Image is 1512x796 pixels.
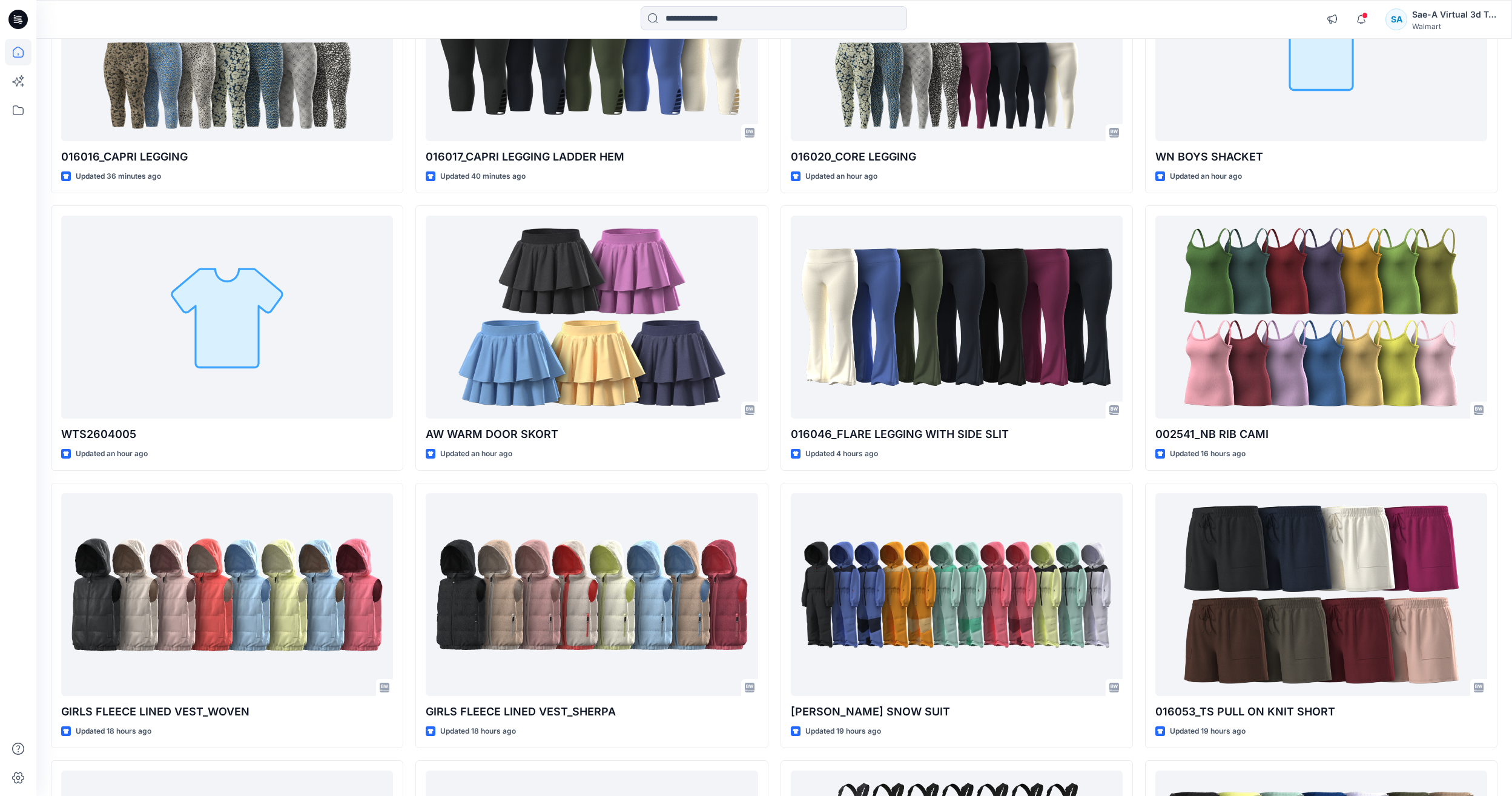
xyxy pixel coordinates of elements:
p: Updated 4 hours ago [805,448,878,460]
a: OZT TODDLER SNOW SUIT [791,493,1123,696]
p: GIRLS FLEECE LINED VEST_WOVEN [61,703,393,720]
p: 016053_TS PULL ON KNIT SHORT [1155,703,1487,720]
div: SA [1385,8,1407,30]
p: GIRLS FLEECE LINED VEST_SHERPA [426,703,758,720]
p: Updated 16 hours ago [1170,448,1246,460]
p: WN BOYS SHACKET [1155,148,1487,165]
p: WTS2604005 [61,426,393,443]
a: 002541_NB RIB CAMI [1155,216,1487,419]
p: Updated an hour ago [76,448,148,460]
p: Updated an hour ago [1170,170,1242,183]
a: 016046_FLARE LEGGING WITH SIDE SLIT [791,216,1123,419]
p: 016016_CAPRI LEGGING [61,148,393,165]
p: 002541_NB RIB CAMI [1155,426,1487,443]
p: Updated 18 hours ago [76,725,151,738]
div: Walmart [1412,22,1497,31]
p: [PERSON_NAME] SNOW SUIT [791,703,1123,720]
p: Updated 19 hours ago [1170,725,1246,738]
p: 016046_FLARE LEGGING WITH SIDE SLIT [791,426,1123,443]
p: Updated 40 minutes ago [440,170,526,183]
p: Updated 36 minutes ago [76,170,161,183]
p: 016017_CAPRI LEGGING LADDER HEM [426,148,758,165]
p: Updated 19 hours ago [805,725,881,738]
p: AW WARM DOOR SKORT [426,426,758,443]
p: 016020_CORE LEGGING [791,148,1123,165]
a: AW WARM DOOR SKORT [426,216,758,419]
div: Sae-A Virtual 3d Team [1412,7,1497,22]
p: Updated an hour ago [440,448,512,460]
a: WTS2604005 [61,216,393,419]
a: GIRLS FLEECE LINED VEST_SHERPA [426,493,758,696]
a: GIRLS FLEECE LINED VEST_WOVEN [61,493,393,696]
a: 016053_TS PULL ON KNIT SHORT [1155,493,1487,696]
p: Updated an hour ago [805,170,877,183]
p: Updated 18 hours ago [440,725,516,738]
